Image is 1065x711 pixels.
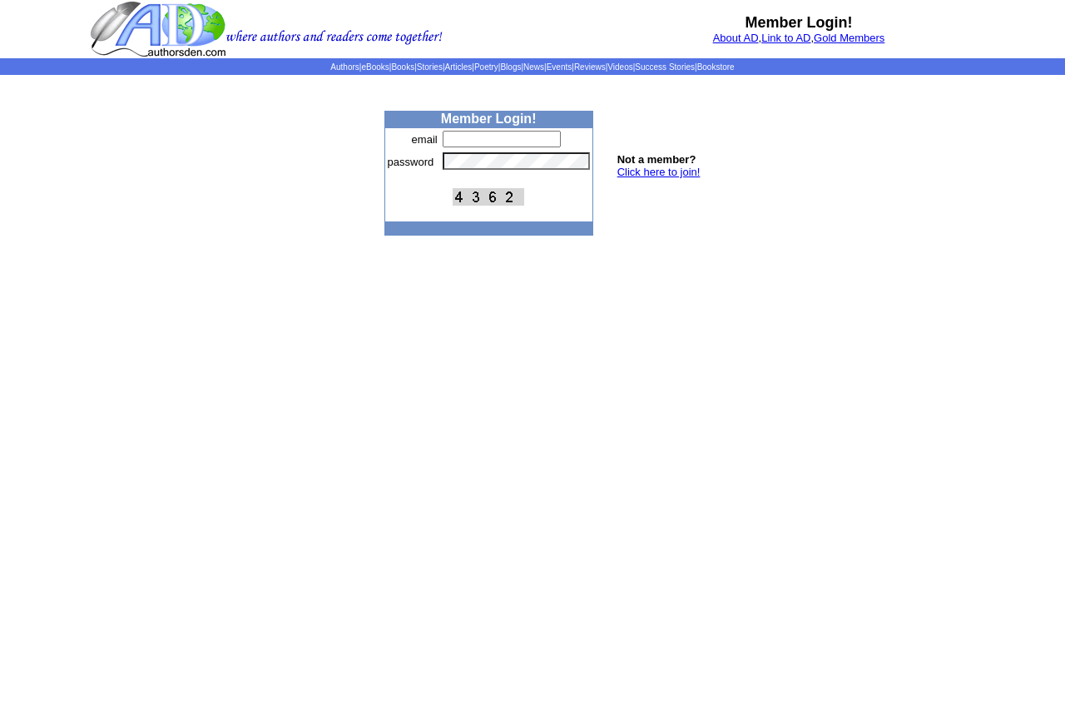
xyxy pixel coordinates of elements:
a: News [523,62,544,72]
span: | | | | | | | | | | | | [330,62,734,72]
a: About AD [713,32,759,44]
a: Blogs [500,62,521,72]
b: Member Login! [441,112,537,126]
a: Articles [445,62,473,72]
a: Events [547,62,572,72]
a: eBooks [361,62,389,72]
b: Member Login! [745,14,853,31]
a: Success Stories [635,62,695,72]
font: password [388,156,434,168]
a: Click here to join! [617,166,701,178]
a: Books [391,62,414,72]
a: Videos [607,62,632,72]
a: Poetry [474,62,498,72]
a: Gold Members [814,32,884,44]
font: email [412,133,438,146]
a: Bookstore [697,62,735,72]
a: Stories [417,62,443,72]
img: This Is CAPTCHA Image [453,188,524,206]
font: , , [713,32,885,44]
a: Reviews [574,62,606,72]
a: Authors [330,62,359,72]
b: Not a member? [617,153,696,166]
a: Link to AD [761,32,810,44]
